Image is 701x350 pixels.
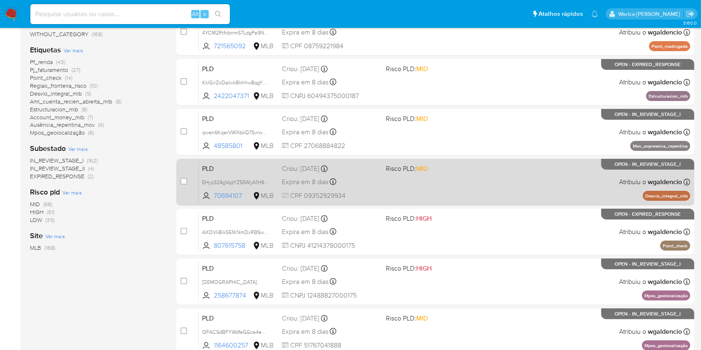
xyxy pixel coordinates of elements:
span: Atalhos rápidos [538,10,583,18]
span: Alt [192,10,199,18]
button: search-icon [210,8,227,20]
a: Sair [686,10,695,18]
span: s [203,10,206,18]
p: werica.jgaldencio@mercadolivre.com [618,10,683,18]
span: 3.160.0 [683,20,697,26]
input: Pesquise usuários ou casos... [30,9,230,20]
a: Notificações [591,10,598,17]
